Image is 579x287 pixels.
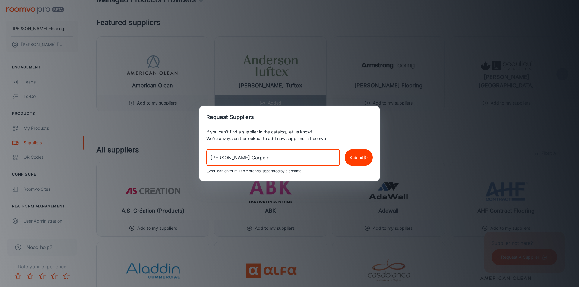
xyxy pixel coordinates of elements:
[345,149,373,166] button: Submit
[206,135,373,142] p: We’re always on the lookout to add new suppliers in Roomvo
[206,129,373,135] p: If you can’t find a supplier in the catalog, let us know!
[350,154,363,161] p: Submit
[199,106,380,129] h2: Request Suppliers
[206,149,340,166] input: Supplier A, Supplier B, ...
[210,168,302,174] p: You can enter multiple brands, separated by a comma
